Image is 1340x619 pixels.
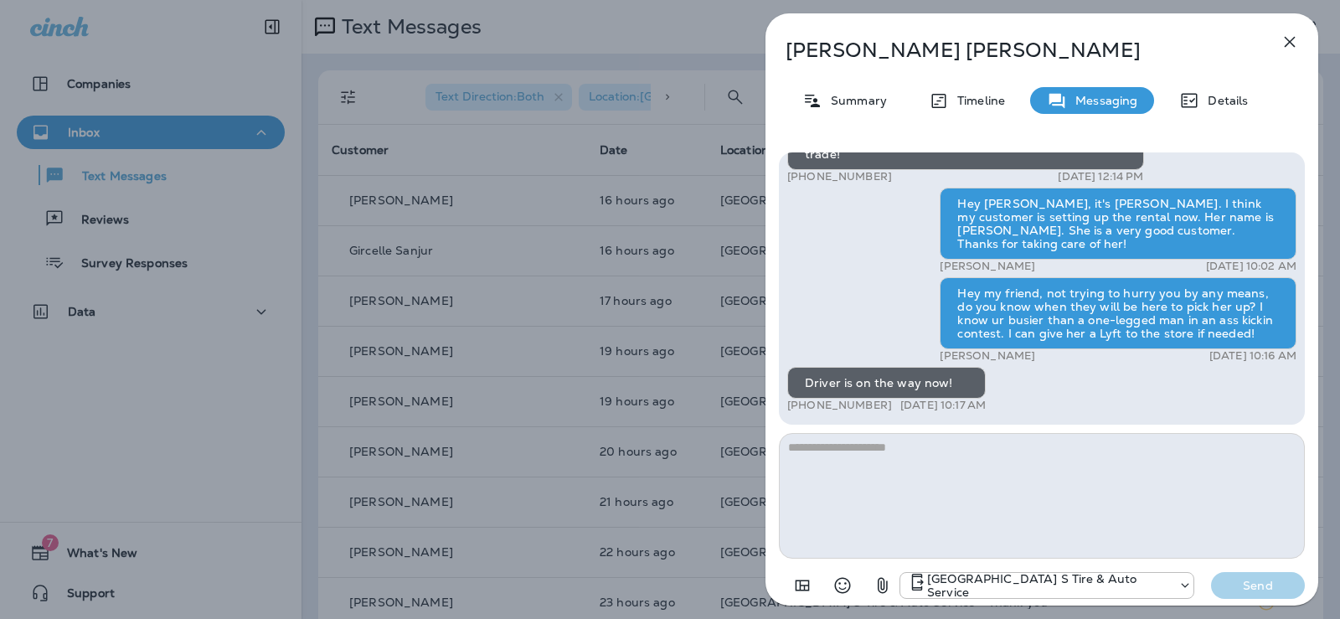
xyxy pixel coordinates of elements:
button: Select an emoji [826,569,859,602]
p: [PERSON_NAME] [940,260,1035,273]
p: [GEOGRAPHIC_DATA] S Tire & Auto Service [927,572,1170,599]
p: [PHONE_NUMBER] [787,170,892,183]
p: [DATE] 12:14 PM [1058,170,1143,183]
p: [PERSON_NAME] [940,349,1035,363]
p: Messaging [1067,94,1137,107]
div: Driver is on the way now! [787,367,986,399]
p: [PERSON_NAME] [PERSON_NAME] [786,39,1243,62]
p: Details [1199,94,1248,107]
div: Hey [PERSON_NAME], it's [PERSON_NAME]. I think my customer is setting up the rental now. Her name... [940,188,1296,260]
p: [PHONE_NUMBER] [787,399,892,412]
p: [DATE] 10:02 AM [1206,260,1296,273]
div: +1 (301) 975-0024 [900,572,1193,599]
button: Add in a premade template [786,569,819,602]
p: Summary [822,94,887,107]
p: [DATE] 10:17 AM [900,399,986,412]
p: [DATE] 10:16 AM [1209,349,1296,363]
div: Hey my friend, not trying to hurry you by any means, do you know when they will be here to pick h... [940,277,1296,349]
p: Timeline [949,94,1005,107]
